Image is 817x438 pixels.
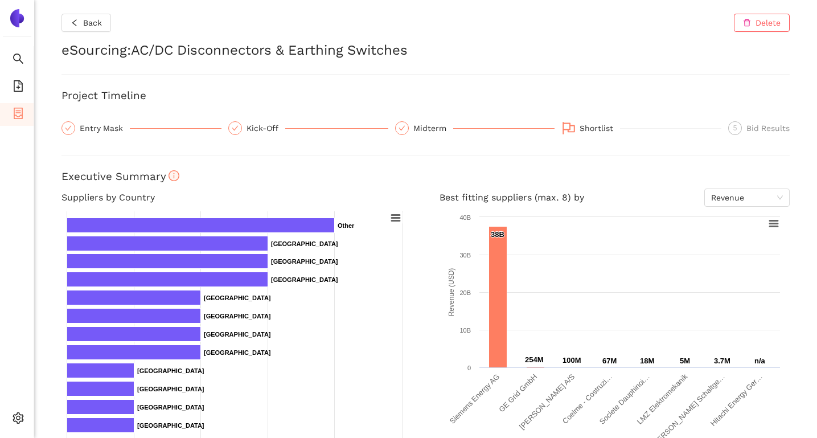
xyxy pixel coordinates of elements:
text: [GEOGRAPHIC_DATA] [204,313,271,320]
text: [GEOGRAPHIC_DATA] [204,294,271,301]
div: Entry Mask [80,121,130,135]
text: 10B [459,327,471,334]
text: [GEOGRAPHIC_DATA] [137,422,204,429]
text: Revenue (USD) [447,268,455,316]
button: deleteDelete [734,14,790,32]
text: Hitachi Energy Ger… [708,372,763,427]
text: Other [338,222,355,229]
span: check [232,125,239,132]
text: 100M [563,356,581,365]
text: [GEOGRAPHIC_DATA] [137,404,204,411]
text: 30B [459,252,471,259]
text: [PERSON_NAME] A/S [518,372,576,431]
text: 3.7M [714,357,730,365]
span: search [13,49,24,72]
span: left [71,19,79,28]
span: Bid Results [746,124,790,133]
text: n/a [754,357,766,365]
h4: Suppliers by Country [61,189,412,207]
text: Societe Dauphinoi… [597,372,651,425]
div: Midterm [413,121,453,135]
span: container [13,104,24,126]
text: [GEOGRAPHIC_DATA] [137,367,204,374]
div: Kick-Off [247,121,285,135]
div: Shortlist [580,121,620,135]
text: [GEOGRAPHIC_DATA] [204,349,271,356]
span: info-circle [169,170,179,181]
text: 254M [525,355,544,364]
span: setting [13,408,24,431]
span: delete [743,19,751,28]
text: Siemens Energy AG [447,372,500,425]
text: GE Grid GmbH [497,372,539,414]
button: leftBack [61,14,111,32]
h3: Project Timeline [61,88,790,103]
text: 38B [491,230,504,239]
text: [GEOGRAPHIC_DATA] [204,331,271,338]
text: 18M [640,357,654,365]
text: Coelme - Costruzi… [560,372,613,425]
span: Delete [756,17,781,29]
text: LMZ Elektromekanik [635,372,689,426]
text: 5M [680,357,690,365]
span: Back [83,17,102,29]
span: check [399,125,405,132]
h2: eSourcing : AC/DC Disconnectors & Earthing Switches [61,41,790,60]
div: Entry Mask [61,121,221,135]
div: Shortlist [561,121,721,137]
img: Logo [8,9,26,27]
text: 67M [602,357,617,365]
text: [GEOGRAPHIC_DATA] [271,240,338,247]
span: file-add [13,76,24,99]
h4: Best fitting suppliers (max. 8) by [440,189,790,207]
span: Revenue [711,189,783,206]
text: [GEOGRAPHIC_DATA] [271,258,338,265]
span: flag [562,121,576,135]
h3: Executive Summary [61,169,790,184]
text: 40B [459,214,471,221]
text: 0 [467,365,470,371]
text: [GEOGRAPHIC_DATA] [137,386,204,392]
span: 5 [733,124,737,132]
text: 20B [459,289,471,296]
span: check [65,125,72,132]
text: [GEOGRAPHIC_DATA] [271,276,338,283]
